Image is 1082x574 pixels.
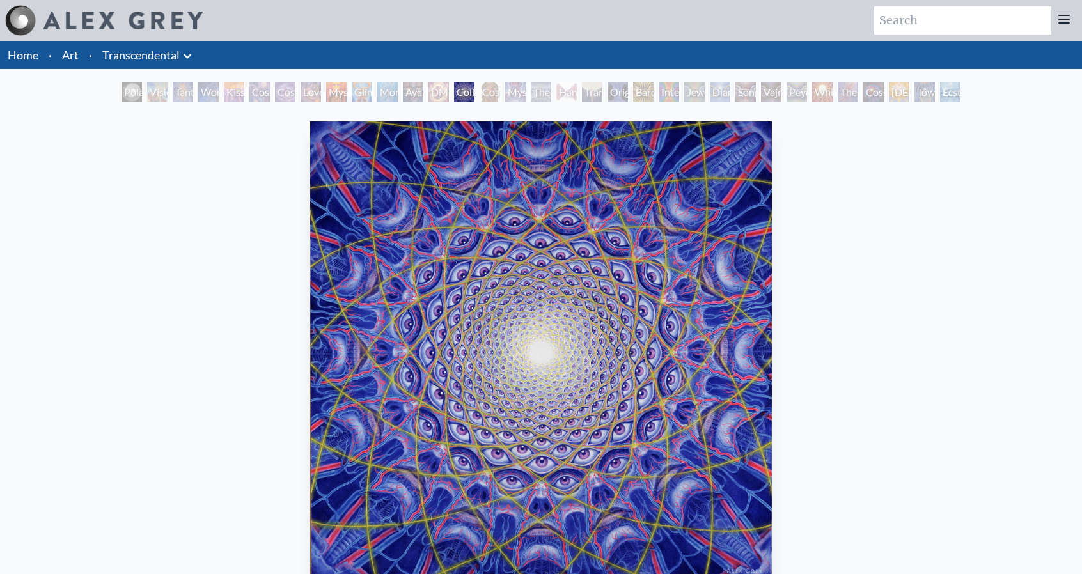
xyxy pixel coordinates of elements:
[43,41,57,69] li: ·
[812,82,833,102] div: White Light
[838,82,858,102] div: The Great Turn
[863,82,884,102] div: Cosmic Consciousness
[147,82,168,102] div: Visionary Origin of Language
[940,82,960,102] div: Ecstasy
[84,41,97,69] li: ·
[608,82,628,102] div: Original Face
[8,48,38,62] a: Home
[480,82,500,102] div: Cosmic [DEMOGRAPHIC_DATA]
[102,46,180,64] a: Transcendental
[735,82,756,102] div: Song of Vajra Being
[377,82,398,102] div: Monochord
[173,82,193,102] div: Tantra
[531,82,551,102] div: Theologue
[761,82,781,102] div: Vajra Being
[633,82,654,102] div: Bardo Being
[122,82,142,102] div: Polar Unity Spiral
[454,82,474,102] div: Collective Vision
[914,82,935,102] div: Toward the One
[874,6,1051,35] input: Search
[326,82,347,102] div: Mysteriosa 2
[787,82,807,102] div: Peyote Being
[684,82,705,102] div: Jewel Being
[710,82,730,102] div: Diamond Being
[582,82,602,102] div: Transfiguration
[249,82,270,102] div: Cosmic Creativity
[224,82,244,102] div: Kiss of the [MEDICAL_DATA]
[301,82,321,102] div: Love is a Cosmic Force
[505,82,526,102] div: Mystic Eye
[428,82,449,102] div: DMT - The Spirit Molecule
[403,82,423,102] div: Ayahuasca Visitation
[198,82,219,102] div: Wonder
[889,82,909,102] div: [DEMOGRAPHIC_DATA]
[275,82,295,102] div: Cosmic Artist
[556,82,577,102] div: Hands that See
[352,82,372,102] div: Glimpsing the Empyrean
[62,46,79,64] a: Art
[659,82,679,102] div: Interbeing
